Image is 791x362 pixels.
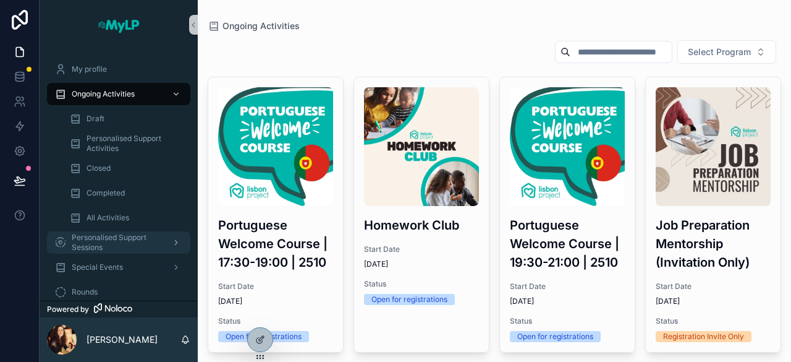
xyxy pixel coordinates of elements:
[656,216,771,272] h3: Job Preparation Mentorship (Invitation Only)
[208,77,344,353] a: 1.jpgPortuguese Welcome Course | 17:30-19:00 | 2510Start Date[DATE]StatusOpen for registrations
[72,233,162,252] span: Personalised Support Sessions
[517,331,593,342] div: Open for registrations
[47,281,190,303] a: Rounds
[40,50,198,301] div: scrollable content
[62,207,190,229] a: All Activities
[218,87,333,206] img: 1.jpg
[87,334,158,346] p: [PERSON_NAME]
[218,282,333,291] span: Start Date
[47,83,190,105] a: Ongoing Activities
[62,157,190,179] a: Closed
[364,244,479,254] span: Start Date
[371,294,447,305] div: Open for registrations
[510,87,625,206] img: 1.jpg
[677,40,776,64] button: Select Button
[218,316,333,326] span: Status
[656,282,771,291] span: Start Date
[510,296,625,306] span: [DATE]
[47,304,89,314] span: Powered by
[663,331,744,342] div: Registration Invite Only
[72,262,123,272] span: Special Events
[40,301,198,317] a: Powered by
[510,282,625,291] span: Start Date
[47,58,190,80] a: My profile
[62,132,190,155] a: Personalised Support Activities
[97,15,140,35] img: App logo
[364,279,479,289] span: Status
[72,89,135,99] span: Ongoing Activities
[87,188,125,198] span: Completed
[222,20,300,32] span: Ongoing Activities
[62,182,190,204] a: Completed
[510,216,625,272] h3: Portuguese Welcome Course | 19:30-21:00 | 2510
[87,114,104,124] span: Draft
[62,108,190,130] a: Draft
[87,163,111,173] span: Closed
[47,231,190,254] a: Personalised Support Sessions
[87,134,178,153] span: Personalised Support Activities
[87,213,129,223] span: All Activities
[364,259,479,269] span: [DATE]
[218,216,333,272] h3: Portuguese Welcome Course | 17:30-19:00 | 2510
[218,296,333,306] span: [DATE]
[510,316,625,326] span: Status
[499,77,635,353] a: 1.jpgPortuguese Welcome Course | 19:30-21:00 | 2510Start Date[DATE]StatusOpen for registrations
[656,316,771,326] span: Status
[226,331,302,342] div: Open for registrations
[688,46,751,58] span: Select Program
[364,216,479,235] h3: Homework Club
[656,87,771,206] img: job-preparation-mentorship.jpg
[645,77,781,353] a: job-preparation-mentorship.jpgJob Preparation Mentorship (Invitation Only)Start Date[DATE]StatusR...
[47,256,190,278] a: Special Events
[72,287,98,297] span: Rounds
[656,296,771,306] span: [DATE]
[208,20,300,32] a: Ongoing Activities
[72,64,107,74] span: My profile
[353,77,489,353] a: HWC-Logo---Main-Version.pngHomework ClubStart Date[DATE]StatusOpen for registrations
[364,87,479,206] img: HWC-Logo---Main-Version.png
